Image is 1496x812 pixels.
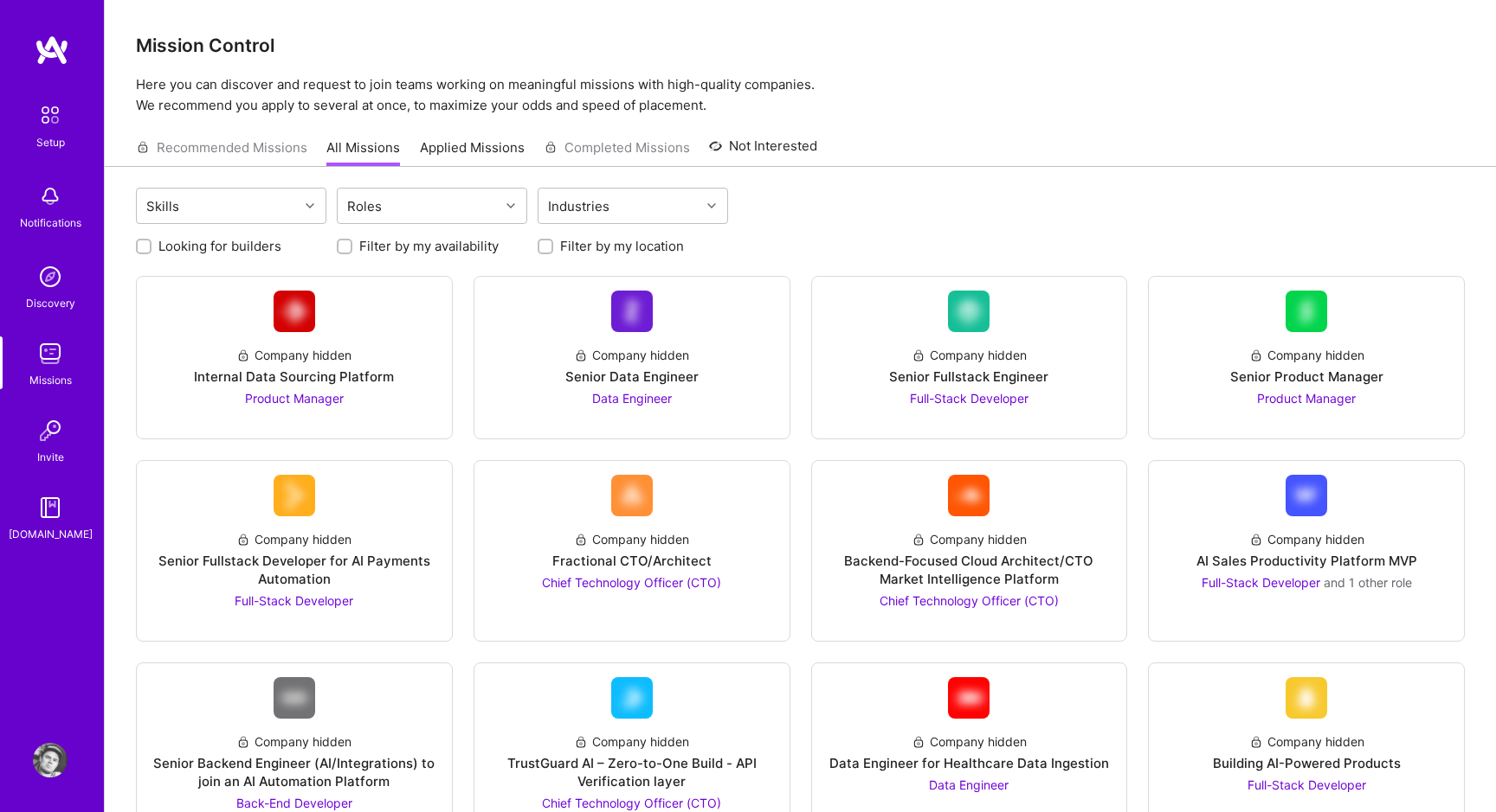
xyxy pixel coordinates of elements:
div: Senior Backend Engineer (AI/Integrations) to join an AI Automation Platform [151,754,438,790]
a: Company LogoCompany hiddenSenior Fullstack EngineerFull-Stack Developer [826,291,1113,425]
img: guide book [33,490,68,525]
img: Company Logo [1286,291,1327,332]
span: Back-End Developer [236,796,352,810]
div: Senior Product Manager [1230,368,1383,386]
span: Product Manager [1257,391,1356,406]
img: Company Logo [274,677,315,719]
label: Looking for builders [158,237,281,255]
h3: Mission Control [136,35,1465,56]
div: [DOMAIN_NAME] [9,525,93,543]
a: Company LogoCompany hiddenSenior Fullstack Developer for AI Payments AutomationFull-Stack Developer [151,475,438,627]
img: Company Logo [948,475,990,516]
div: Company hidden [1249,346,1364,364]
img: Company Logo [274,475,315,516]
img: Company Logo [1286,475,1327,516]
a: All Missions [326,138,400,167]
span: and 1 other role [1324,575,1412,590]
span: Full-Stack Developer [235,593,353,608]
img: setup [32,97,68,133]
img: Company Logo [611,677,653,719]
div: TrustGuard AI – Zero-to-One Build - API Verification layer [488,754,776,790]
div: Company hidden [574,346,689,364]
img: Company Logo [948,291,990,332]
img: Company Logo [611,475,653,516]
div: Data Engineer for Healthcare Data Ingestion [829,754,1109,772]
a: Not Interested [709,136,817,167]
a: Company LogoCompany hiddenSenior Data EngineerData Engineer [488,291,776,425]
a: Company LogoCompany hiddenBackend-Focused Cloud Architect/CTO Market Intelligence PlatformChief T... [826,475,1113,627]
div: Company hidden [1249,530,1364,548]
div: Company hidden [912,346,1027,364]
label: Filter by my location [560,237,684,255]
span: Full-Stack Developer [910,391,1028,406]
a: Company LogoCompany hiddenSenior Product ManagerProduct Manager [1163,291,1450,425]
div: AI Sales Productivity Platform MVP [1196,552,1417,570]
a: Company LogoCompany hiddenAI Sales Productivity Platform MVPFull-Stack Developer and 1 other role [1163,475,1450,627]
div: Company hidden [912,530,1027,548]
a: User Avatar [29,743,72,777]
div: Company hidden [236,530,351,548]
span: Data Engineer [929,777,1009,792]
div: Missions [29,371,72,389]
span: Chief Technology Officer (CTO) [542,575,721,590]
div: Company hidden [574,530,689,548]
span: Full-Stack Developer [1202,575,1320,590]
div: Industries [544,194,614,219]
div: Company hidden [236,732,351,751]
p: Here you can discover and request to join teams working on meaningful missions with high-quality ... [136,74,1465,116]
div: Senior Fullstack Engineer [889,368,1048,386]
img: logo [35,35,69,66]
img: bell [33,179,68,214]
i: icon Chevron [306,201,314,210]
label: Filter by my availability [359,237,499,255]
div: Invite [37,448,64,466]
div: Skills [142,194,184,219]
img: teamwork [33,336,68,371]
i: icon Chevron [707,201,716,210]
img: User Avatar [33,743,68,777]
div: Company hidden [912,732,1027,751]
div: Company hidden [236,346,351,364]
span: Chief Technology Officer (CTO) [880,593,1059,608]
a: Applied Missions [420,138,525,167]
span: Full-Stack Developer [1248,777,1366,792]
img: Company Logo [1286,677,1327,719]
div: Fractional CTO/Architect [552,552,712,570]
a: Company LogoCompany hiddenInternal Data Sourcing PlatformProduct Manager [151,291,438,425]
img: Company Logo [948,677,990,719]
span: Chief Technology Officer (CTO) [542,796,721,810]
a: Company LogoCompany hiddenFractional CTO/ArchitectChief Technology Officer (CTO) [488,475,776,627]
img: Invite [33,413,68,448]
div: Notifications [20,214,81,232]
div: Setup [36,133,65,151]
span: Product Manager [245,391,344,406]
img: Company Logo [274,291,315,332]
div: Discovery [26,294,75,312]
span: Data Engineer [592,391,672,406]
i: icon Chevron [506,201,515,210]
div: Building AI-Powered Products [1213,754,1401,772]
div: Company hidden [574,732,689,751]
div: Company hidden [1249,732,1364,751]
div: Senior Data Engineer [565,368,699,386]
div: Backend-Focused Cloud Architect/CTO Market Intelligence Platform [826,552,1113,588]
div: Senior Fullstack Developer for AI Payments Automation [151,552,438,588]
div: Roles [343,194,386,219]
img: discovery [33,259,68,294]
img: Company Logo [611,291,653,332]
div: Internal Data Sourcing Platform [194,368,394,386]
